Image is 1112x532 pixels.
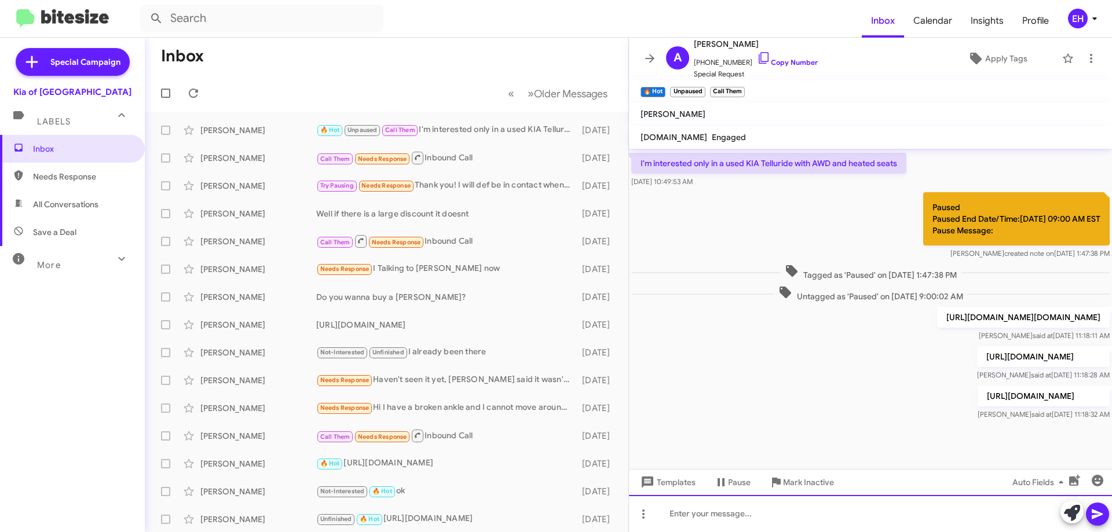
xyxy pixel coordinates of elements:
[631,153,906,174] p: I'm interested only in a used KIA Telluride with AWD and heated seats
[576,180,619,192] div: [DATE]
[631,177,693,186] span: [DATE] 10:49:53 AM
[316,346,576,359] div: I already been there
[1068,9,1088,28] div: EH
[774,285,968,302] span: Untagged as 'Paused' on [DATE] 9:00:02 AM
[576,208,619,219] div: [DATE]
[37,116,71,127] span: Labels
[760,472,843,493] button: Mark Inactive
[320,404,370,412] span: Needs Response
[140,5,383,32] input: Search
[316,373,576,387] div: Haven't seen it yet, [PERSON_NAME] said it wasn't here when I spoke to him earlier
[576,486,619,497] div: [DATE]
[320,182,354,189] span: Try Pausing
[641,87,665,97] small: 🔥 Hot
[576,347,619,358] div: [DATE]
[712,132,746,142] span: Engaged
[372,487,392,495] span: 🔥 Hot
[1003,472,1077,493] button: Auto Fields
[316,234,576,248] div: Inbound Call
[977,346,1110,367] p: [URL][DOMAIN_NAME]
[316,179,576,192] div: Thank you! I will def be in contact when I am ready
[161,47,204,65] h1: Inbox
[200,347,316,358] div: [PERSON_NAME]
[1013,4,1058,38] a: Profile
[320,239,350,246] span: Call Them
[16,48,130,76] a: Special Campaign
[200,180,316,192] div: [PERSON_NAME]
[728,472,751,493] span: Pause
[320,487,365,495] span: Not-Interested
[320,376,370,384] span: Needs Response
[638,472,696,493] span: Templates
[200,430,316,442] div: [PERSON_NAME]
[358,155,407,163] span: Needs Response
[576,236,619,247] div: [DATE]
[576,291,619,303] div: [DATE]
[576,430,619,442] div: [DATE]
[316,123,576,137] div: I'm interested only in a used KIA Telluride with AWD and heated seats
[950,249,1110,258] span: [PERSON_NAME] [DATE] 1:47:38 PM
[1012,472,1068,493] span: Auto Fields
[783,472,834,493] span: Mark Inactive
[200,208,316,219] div: [PERSON_NAME]
[1058,9,1099,28] button: EH
[576,152,619,164] div: [DATE]
[979,331,1110,340] span: [PERSON_NAME] [DATE] 11:18:11 AM
[37,260,61,270] span: More
[674,49,682,67] span: A
[508,86,514,101] span: «
[670,87,705,97] small: Unpaused
[320,155,350,163] span: Call Them
[385,126,415,134] span: Call Them
[13,86,131,98] div: Kia of [GEOGRAPHIC_DATA]
[320,265,370,273] span: Needs Response
[534,87,608,100] span: Older Messages
[641,109,705,119] span: [PERSON_NAME]
[348,126,378,134] span: Unpaused
[629,472,705,493] button: Templates
[528,86,534,101] span: »
[33,171,131,182] span: Needs Response
[576,124,619,136] div: [DATE]
[320,460,340,467] span: 🔥 Hot
[576,458,619,469] div: [DATE]
[576,513,619,525] div: [DATE]
[360,515,379,523] span: 🔥 Hot
[200,236,316,247] div: [PERSON_NAME]
[694,68,818,80] span: Special Request
[1031,370,1051,379] span: said at
[372,239,421,246] span: Needs Response
[938,48,1056,69] button: Apply Tags
[33,226,76,238] span: Save a Deal
[200,291,316,303] div: [PERSON_NAME]
[316,457,576,470] div: [URL][DOMAIN_NAME]
[316,151,576,165] div: Inbound Call
[320,348,365,356] span: Not-Interested
[501,82,521,105] button: Previous
[705,472,760,493] button: Pause
[904,4,961,38] a: Calendar
[200,513,316,525] div: [PERSON_NAME]
[316,262,576,276] div: I Talking to [PERSON_NAME] now
[1031,410,1052,419] span: said at
[320,126,340,134] span: 🔥 Hot
[372,348,404,356] span: Unfinished
[862,4,904,38] a: Inbox
[200,486,316,497] div: [PERSON_NAME]
[576,263,619,275] div: [DATE]
[316,428,576,443] div: Inbound Call
[361,182,411,189] span: Needs Response
[200,458,316,469] div: [PERSON_NAME]
[780,264,961,281] span: Tagged as 'Paused' on [DATE] 1:47:38 PM
[316,485,576,498] div: ok
[757,58,818,67] a: Copy Number
[641,132,707,142] span: [DOMAIN_NAME]
[923,192,1110,245] p: Paused Paused End Date/Time:[DATE] 09:00 AM EST Pause Message:
[316,401,576,414] div: Hi I have a broken ankle and I cannot move around much if you provide me your best out the door p...
[961,4,1013,38] span: Insights
[985,48,1027,69] span: Apply Tags
[316,512,576,526] div: [URL][DOMAIN_NAME]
